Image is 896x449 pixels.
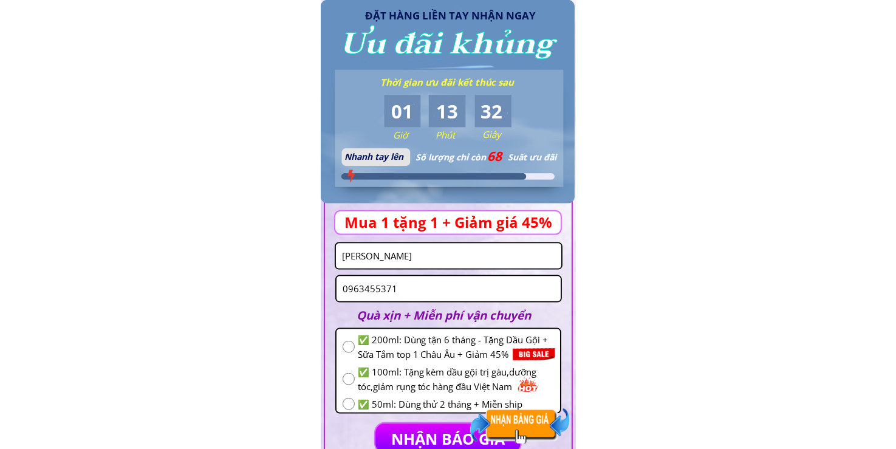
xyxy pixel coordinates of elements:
h3: Giờ [393,128,439,142]
h3: Mua 1 tặng 1 + Giảm giá 45% [345,211,570,234]
span: Nhanh tay lên [344,151,403,162]
span: ✅ 50ml: Dùng thử 2 tháng + Miễn ship [358,397,554,411]
h3: Giây [482,127,528,142]
h3: ĐẶT HÀNG LIỀN TAY NHẬN NGAY [365,7,547,24]
input: Số điện thoại: [340,276,558,301]
span: 68 [488,148,502,165]
input: Họ và Tên: [339,244,558,269]
span: ✅ 100ml: Tặng kèm dầu gội trị gàu,dưỡng tóc,giảm rụng tóc hàng đầu Việt Nam [358,365,554,394]
h3: Ưu đãi khủng [340,21,555,68]
h3: Thời gian ưu đãi kết thúc sau [380,75,523,89]
span: ✅ 200ml: Dùng tận 6 tháng - Tặng Dầu Gội + Sữa Tắm top 1 Châu Âu + Giảm 45% [358,332,554,362]
h2: Quà xịn + Miễn phí vận chuyển [357,306,548,324]
h3: Phút [436,128,482,142]
span: Số lượng chỉ còn Suất ưu đãi [416,151,556,163]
